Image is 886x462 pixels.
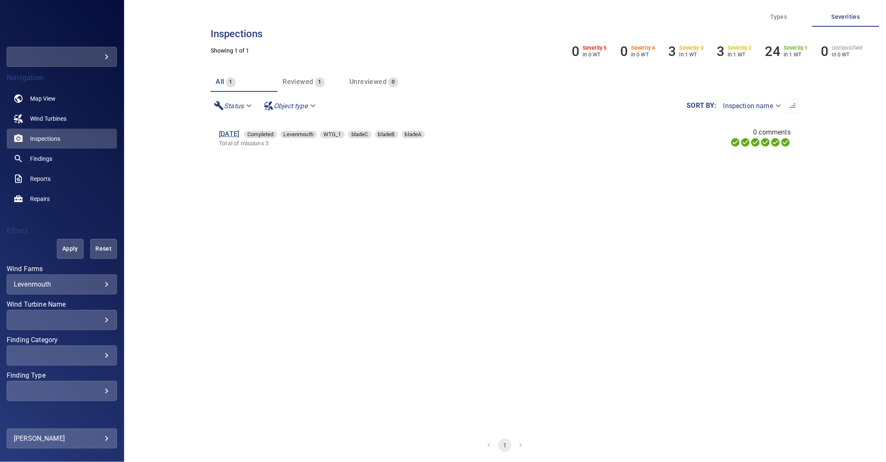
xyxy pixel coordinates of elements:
[717,99,787,113] div: Inspection name
[751,12,807,22] span: Types
[260,99,321,113] div: Object type
[7,301,117,308] label: Wind Turbine Name
[717,43,752,59] li: Severity 2
[832,51,863,58] p: in 0 WT
[226,77,236,87] span: 1
[14,432,110,445] div: [PERSON_NAME]
[717,43,725,59] h6: 3
[14,280,110,288] div: Levenmouth
[832,45,863,51] h6: Unclassified
[30,195,50,203] span: Repairs
[211,99,257,113] div: Status
[669,43,704,59] li: Severity 3
[7,89,117,109] a: map noActive
[402,130,425,139] span: bladeA
[7,345,117,366] div: Finding Category
[620,43,628,59] h6: 0
[7,109,117,129] a: windturbines noActive
[216,78,224,86] span: All
[784,51,808,58] p: in 1 WT
[821,43,829,59] h6: 0
[375,130,398,139] span: bladeB
[728,45,752,51] h6: Severity 2
[402,131,425,138] div: bladeA
[219,139,578,147] p: Total of missions 3
[7,310,117,330] div: Wind Turbine Name
[784,45,808,51] h6: Severity 1
[30,155,52,163] span: Findings
[620,43,655,59] li: Severity 4
[211,429,799,462] nav: pagination navigation
[583,45,607,51] h6: Severity 5
[375,131,398,138] div: bladeB
[90,239,117,259] button: Reset
[754,127,791,137] span: 0 comments
[680,45,704,51] h6: Severity 3
[7,381,117,401] div: Finding Type
[30,135,60,143] span: Inspections
[765,43,808,59] li: Severity 1
[728,51,752,58] p: in 1 WT
[320,131,345,138] div: WTG_1
[30,94,56,103] span: Map View
[388,77,398,87] span: 0
[771,137,781,147] svg: Matching 100%
[348,130,372,139] span: bladeC
[315,77,325,87] span: 1
[211,48,799,54] h5: Showing 1 of 1
[751,137,761,147] svg: Selecting 100%
[7,372,117,379] label: Finding Type
[244,131,277,138] div: Completed
[669,43,676,59] h6: 3
[320,130,345,139] span: WTG_1
[7,149,117,169] a: findings noActive
[821,43,863,59] li: Severity Unclassified
[7,74,117,82] h4: Navigation
[274,102,308,110] em: Object type
[219,130,239,138] a: [DATE]
[30,175,51,183] span: Reports
[244,130,277,139] span: Completed
[765,43,780,59] h6: 24
[280,130,317,139] span: Levenmouth
[211,28,799,39] h3: Inspections
[30,114,66,123] span: Wind Turbines
[7,274,117,294] div: Wind Farms
[224,102,244,110] em: Status
[57,239,84,259] button: Apply
[26,414,110,428] button: Show Advanced Filters
[280,131,317,138] div: Levenmouth
[572,43,607,59] li: Severity 5
[761,137,771,147] svg: ML Processing 100%
[101,244,107,254] span: Reset
[7,226,117,235] h4: Filters
[787,99,799,113] button: Sort list from oldest to newest
[349,78,387,86] span: Unreviewed
[741,137,751,147] svg: Data Formatted 100%
[7,47,117,67] div: ore
[817,12,874,22] span: Severities
[7,129,117,149] a: inspections active
[572,43,580,59] h6: 0
[781,137,791,147] svg: Classification 100%
[67,244,73,254] span: Apply
[7,189,117,209] a: repairs noActive
[7,266,117,272] label: Wind Farms
[48,21,76,29] img: ore-logo
[7,169,117,189] a: reports noActive
[283,78,313,86] span: Reviewed
[498,439,512,452] button: page 1
[731,137,741,147] svg: Uploading 100%
[583,51,607,58] p: in 0 WT
[631,45,655,51] h6: Severity 4
[631,51,655,58] p: in 0 WT
[7,337,117,343] label: Finding Category
[348,131,372,138] div: bladeC
[680,51,704,58] p: in 1 WT
[687,102,717,109] label: Sort by :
